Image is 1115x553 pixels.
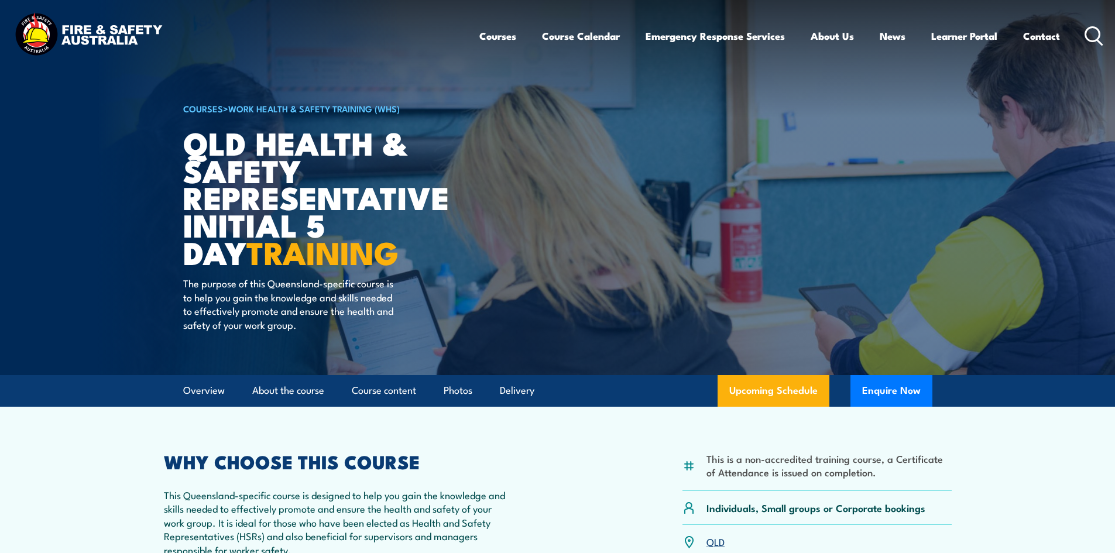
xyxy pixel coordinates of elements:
a: Courses [479,20,516,51]
a: QLD [706,534,725,548]
a: About the course [252,375,324,406]
a: Contact [1023,20,1060,51]
p: Individuals, Small groups or Corporate bookings [706,501,925,514]
button: Enquire Now [850,375,932,407]
li: This is a non-accredited training course, a Certificate of Attendance is issued on completion. [706,452,952,479]
a: News [880,20,905,51]
a: Overview [183,375,225,406]
a: COURSES [183,102,223,115]
a: Work Health & Safety Training (WHS) [228,102,400,115]
a: Upcoming Schedule [718,375,829,407]
h2: WHY CHOOSE THIS COURSE [164,453,506,469]
a: Learner Portal [931,20,997,51]
a: About Us [811,20,854,51]
a: Photos [444,375,472,406]
a: Course content [352,375,416,406]
a: Emergency Response Services [646,20,785,51]
h1: QLD Health & Safety Representative Initial 5 Day [183,129,472,266]
a: Delivery [500,375,534,406]
p: The purpose of this Queensland-specific course is to help you gain the knowledge and skills neede... [183,276,397,331]
h6: > [183,101,472,115]
a: Course Calendar [542,20,620,51]
strong: TRAINING [246,227,399,276]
